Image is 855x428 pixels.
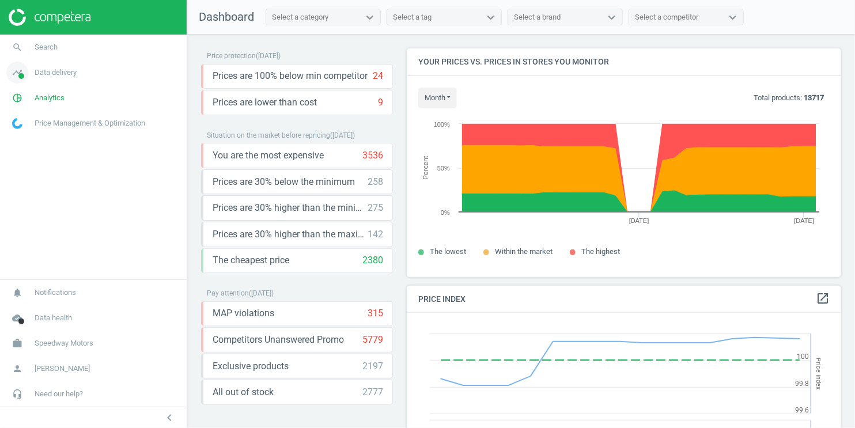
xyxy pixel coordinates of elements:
[514,12,561,22] div: Select a brand
[378,96,383,109] div: 9
[6,383,28,405] i: headset_mic
[155,410,184,425] button: chevron_left
[256,52,281,60] span: ( [DATE] )
[35,313,72,323] span: Data health
[362,386,383,399] div: 2777
[35,118,145,128] span: Price Management & Optimization
[362,360,383,373] div: 2197
[213,360,289,373] span: Exclusive products
[35,287,76,298] span: Notifications
[6,332,28,354] i: work
[368,176,383,188] div: 258
[35,67,77,78] span: Data delivery
[213,70,368,82] span: Prices are 100% below min competitor
[407,48,841,75] h4: Your prices vs. prices in stores you monitor
[213,202,368,214] span: Prices are 30% higher than the minimum
[249,289,274,297] span: ( [DATE] )
[629,217,649,224] tspan: [DATE]
[330,131,355,139] span: ( [DATE] )
[207,131,330,139] span: Situation on the market before repricing
[362,149,383,162] div: 3536
[6,62,28,84] i: timeline
[213,307,274,320] span: MAP violations
[754,93,824,103] p: Total products:
[393,12,432,22] div: Select a tag
[6,36,28,58] i: search
[213,386,274,399] span: All out of stock
[6,358,28,380] i: person
[804,93,824,102] b: 13717
[418,88,457,108] button: month
[430,247,466,256] span: The lowest
[635,12,698,22] div: Select a competitor
[816,291,830,305] i: open_in_new
[207,52,256,60] span: Price protection
[368,202,383,214] div: 275
[796,380,809,388] text: 99.8
[795,217,815,224] tspan: [DATE]
[441,209,450,216] text: 0%
[816,291,830,306] a: open_in_new
[815,358,823,389] tspan: Price Index
[213,334,344,346] span: Competitors Unanswered Promo
[581,247,620,256] span: The highest
[213,149,324,162] span: You are the most expensive
[213,96,317,109] span: Prices are lower than cost
[373,70,383,82] div: 24
[362,334,383,346] div: 5779
[434,121,450,128] text: 100%
[6,282,28,304] i: notifications
[368,228,383,241] div: 142
[797,353,809,361] text: 100
[796,406,809,414] text: 99.6
[35,93,65,103] span: Analytics
[407,286,841,313] h4: Price Index
[213,176,355,188] span: Prices are 30% below the minimum
[368,307,383,320] div: 315
[35,42,58,52] span: Search
[213,228,368,241] span: Prices are 30% higher than the maximal
[199,10,254,24] span: Dashboard
[12,118,22,129] img: wGWNvw8QSZomAAAAABJRU5ErkJggg==
[6,307,28,329] i: cloud_done
[35,363,90,374] span: [PERSON_NAME]
[495,247,553,256] span: Within the market
[35,338,93,349] span: Speedway Motors
[213,254,289,267] span: The cheapest price
[362,254,383,267] div: 2380
[35,389,83,399] span: Need our help?
[422,156,430,180] tspan: Percent
[162,411,176,425] i: chevron_left
[6,87,28,109] i: pie_chart_outlined
[207,289,249,297] span: Pay attention
[437,165,450,172] text: 50%
[9,9,90,26] img: ajHJNr6hYgQAAAAASUVORK5CYII=
[272,12,328,22] div: Select a category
